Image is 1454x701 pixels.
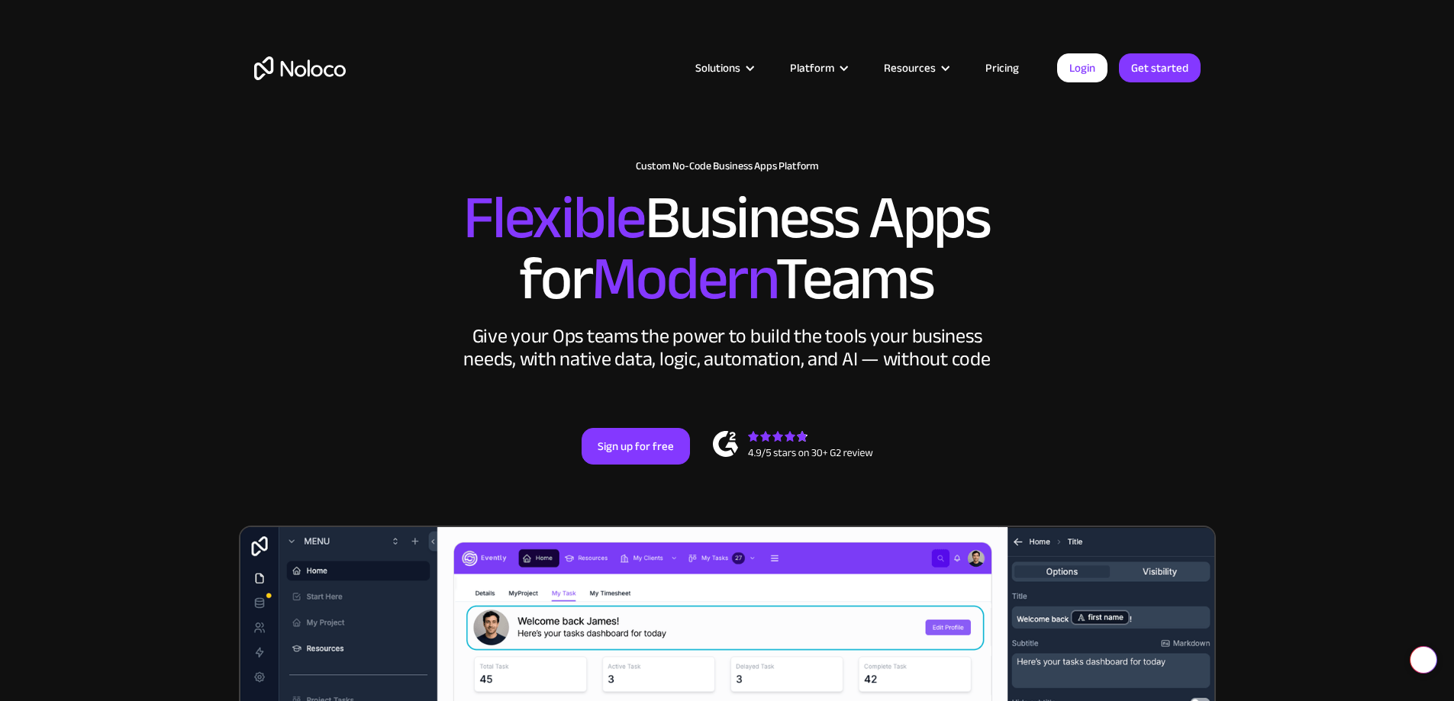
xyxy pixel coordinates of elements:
a: home [254,56,346,80]
h2: Business Apps for Teams [254,188,1201,310]
span: Flexible [463,161,645,275]
div: Platform [771,58,865,78]
div: Platform [790,58,834,78]
a: Sign up for free [582,428,690,465]
a: Pricing [966,58,1038,78]
a: Get started [1119,53,1201,82]
div: Give your Ops teams the power to build the tools your business needs, with native data, logic, au... [460,325,995,371]
a: Login [1057,53,1107,82]
div: Solutions [695,58,740,78]
h1: Custom No-Code Business Apps Platform [254,160,1201,172]
div: Solutions [676,58,771,78]
div: Resources [865,58,966,78]
div: Resources [884,58,936,78]
span: Modern [592,222,775,336]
